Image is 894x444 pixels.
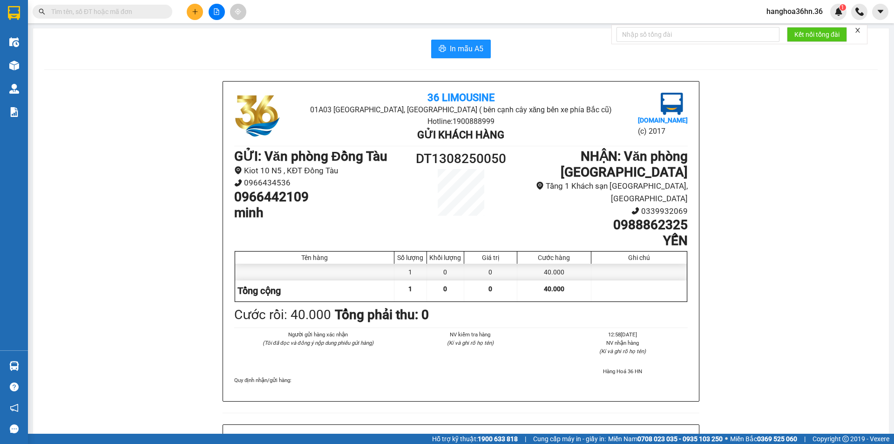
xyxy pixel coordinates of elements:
[192,8,198,15] span: plus
[447,340,494,346] i: (Kí và ghi rõ họ tên)
[429,254,461,261] div: Khối lượng
[253,330,383,339] li: Người gửi hàng xác nhận
[234,93,281,139] img: logo.jpg
[9,84,19,94] img: warehouse-icon
[558,367,688,376] li: Hàng Hoá 36 HN
[594,254,684,261] div: Ghi chú
[234,179,242,187] span: phone
[759,6,830,17] span: hanghoa36hn.36
[263,340,373,346] i: (Tôi đã đọc và đồng ý nộp dung phiếu gửi hàng)
[872,4,888,20] button: caret-down
[876,7,885,16] span: caret-down
[8,6,20,20] img: logo-vxr
[787,27,847,42] button: Kết nối tổng đài
[427,92,494,103] b: 36 Limousine
[517,264,591,280] div: 40.000
[757,435,797,443] strong: 0369 525 060
[234,305,331,325] div: Cước rồi : 40.000
[234,376,688,384] div: Quy định nhận/gửi hàng :
[520,254,589,261] div: Cước hàng
[794,29,840,40] span: Kết nối tổng đài
[439,45,446,54] span: printer
[51,7,161,17] input: Tìm tên, số ĐT hoặc mã đơn
[842,436,849,442] span: copyright
[599,348,646,355] i: (Kí và ghi rõ họ tên)
[234,164,404,177] li: Kiot 10 N5 , KĐT Đồng Tàu
[464,264,517,280] div: 0
[840,4,846,11] sup: 1
[804,434,806,444] span: |
[234,189,404,205] h1: 0966442109
[432,434,518,444] span: Hỗ trợ kỹ thuật:
[533,434,606,444] span: Cung cấp máy in - giấy in:
[9,61,19,70] img: warehouse-icon
[558,339,688,347] li: NV nhận hàng
[408,285,412,293] span: 1
[9,107,19,117] img: solution-icon
[518,233,688,249] h1: YẾN
[616,27,779,42] input: Nhập số tổng đài
[10,424,19,433] span: message
[638,125,688,137] li: (c) 2017
[854,27,861,34] span: close
[187,4,203,20] button: plus
[631,207,639,215] span: phone
[488,285,492,293] span: 0
[310,104,612,116] li: 01A03 [GEOGRAPHIC_DATA], [GEOGRAPHIC_DATA] ( bên cạnh cây xăng bến xe phía Bắc cũ)
[237,254,392,261] div: Tên hàng
[834,7,843,16] img: icon-new-feature
[209,4,225,20] button: file-add
[404,149,518,169] h1: DT1308250050
[213,8,220,15] span: file-add
[561,149,688,180] b: NHẬN : Văn phòng [GEOGRAPHIC_DATA]
[417,129,504,141] b: Gửi khách hàng
[10,383,19,391] span: question-circle
[518,205,688,218] li: 0339932069
[397,254,424,261] div: Số lượng
[518,217,688,233] h1: 0988862325
[637,435,723,443] strong: 0708 023 035 - 0935 103 250
[427,264,464,280] div: 0
[558,330,688,339] li: 12:58[DATE]
[450,43,483,55] span: In mẫu A5
[234,166,242,174] span: environment
[431,40,491,58] button: printerIn mẫu A5
[405,330,535,339] li: NV kiểm tra hàng
[608,434,723,444] span: Miền Nam
[478,435,518,443] strong: 1900 633 818
[39,8,45,15] span: search
[544,285,564,293] span: 40.000
[237,285,281,296] span: Tổng cộng
[467,254,515,261] div: Giá trị
[310,116,612,127] li: Hotline: 1900888999
[234,177,404,189] li: 0966434536
[230,4,246,20] button: aim
[661,93,683,115] img: logo.jpg
[9,37,19,47] img: warehouse-icon
[443,285,447,293] span: 0
[394,264,427,280] div: 1
[518,180,688,205] li: Tầng 1 Khách sạn [GEOGRAPHIC_DATA], [GEOGRAPHIC_DATA]
[730,434,797,444] span: Miền Bắc
[234,205,404,221] h1: minh
[725,437,728,441] span: ⚪️
[234,149,387,164] b: GỬI : Văn phòng Đồng Tàu
[638,116,688,124] b: [DOMAIN_NAME]
[235,8,241,15] span: aim
[536,182,544,190] span: environment
[525,434,526,444] span: |
[841,4,844,11] span: 1
[335,307,429,322] b: Tổng phải thu: 0
[9,361,19,371] img: warehouse-icon
[855,7,864,16] img: phone-icon
[10,403,19,412] span: notification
